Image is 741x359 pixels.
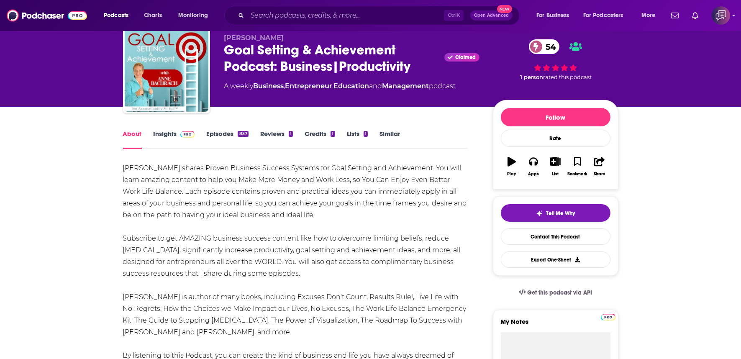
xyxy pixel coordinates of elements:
a: Contact This Podcast [501,228,610,245]
button: tell me why sparkleTell Me Why [501,204,610,222]
span: 54 [537,39,560,54]
a: Similar [379,130,400,149]
div: Share [594,172,605,177]
a: Credits1 [305,130,335,149]
span: rated this podcast [544,74,592,80]
span: [PERSON_NAME] [224,34,284,42]
span: , [284,82,285,90]
span: For Business [536,10,569,21]
span: For Podcasters [583,10,623,21]
img: Podchaser Pro [180,131,195,138]
label: My Notes [501,318,610,332]
a: Management [382,82,429,90]
div: Play [507,172,516,177]
div: Bookmark [567,172,587,177]
a: Reviews1 [260,130,293,149]
img: tell me why sparkle [536,210,543,217]
img: Goal Setting & Achievement Podcast: Business|Productivity [125,28,208,112]
div: A weekly podcast [224,81,456,91]
div: 54 1 personrated this podcast [493,34,618,86]
a: Episodes837 [206,130,248,149]
img: Podchaser - Follow, Share and Rate Podcasts [7,8,87,23]
a: About [123,130,142,149]
div: List [552,172,559,177]
span: 1 person [520,74,544,80]
button: Export One-Sheet [501,251,610,268]
a: Entrepreneur [285,82,333,90]
a: Pro website [601,313,615,321]
button: Show profile menu [712,6,730,25]
button: Follow [501,108,610,126]
button: Bookmark [567,151,588,182]
span: , [333,82,334,90]
a: Lists1 [347,130,368,149]
button: open menu [172,9,219,22]
a: Education [334,82,369,90]
a: Get this podcast via API [512,282,599,303]
a: InsightsPodchaser Pro [154,130,195,149]
span: Monitoring [178,10,208,21]
a: 54 [529,39,560,54]
div: Apps [528,172,539,177]
span: New [497,5,512,13]
button: Share [588,151,610,182]
button: List [544,151,566,182]
input: Search podcasts, credits, & more... [247,9,444,22]
button: open menu [636,9,666,22]
span: and [369,82,382,90]
span: Get this podcast via API [527,289,592,296]
span: Ctrl K [444,10,464,21]
div: Rate [501,130,610,147]
span: Tell Me Why [546,210,575,217]
span: More [641,10,656,21]
span: Claimed [456,55,476,59]
img: User Profile [712,6,730,25]
button: open menu [531,9,580,22]
button: Apps [523,151,544,182]
a: Charts [138,9,167,22]
div: 837 [238,131,248,137]
button: Open AdvancedNew [470,10,513,21]
div: 1 [289,131,293,137]
div: 1 [331,131,335,137]
span: Open Advanced [474,13,509,18]
div: Search podcasts, credits, & more... [232,6,528,25]
button: open menu [578,9,636,22]
a: Business [254,82,284,90]
span: Podcasts [104,10,128,21]
button: open menu [98,9,139,22]
span: Charts [144,10,162,21]
a: Show notifications dropdown [668,8,682,23]
div: 1 [364,131,368,137]
a: Show notifications dropdown [689,8,702,23]
img: Podchaser Pro [601,314,615,321]
button: Play [501,151,523,182]
span: Logged in as corioliscompany [712,6,730,25]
